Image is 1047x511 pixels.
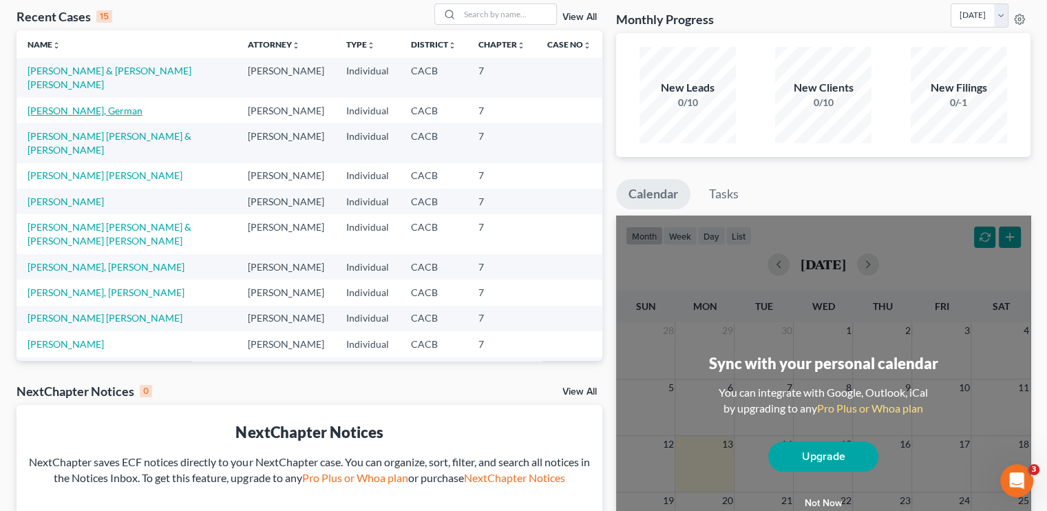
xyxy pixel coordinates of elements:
[28,286,184,298] a: [PERSON_NAME], [PERSON_NAME]
[28,39,61,50] a: Nameunfold_more
[237,189,335,214] td: [PERSON_NAME]
[616,179,690,209] a: Calendar
[467,58,536,97] td: 7
[335,98,400,123] td: Individual
[467,214,536,253] td: 7
[463,471,564,484] a: NextChapter Notices
[237,357,335,383] td: [PERSON_NAME]
[639,96,736,109] div: 0/10
[583,41,591,50] i: unfold_more
[400,163,467,189] td: CACB
[478,39,525,50] a: Chapterunfold_more
[448,41,456,50] i: unfold_more
[335,280,400,305] td: Individual
[467,163,536,189] td: 7
[52,41,61,50] i: unfold_more
[335,306,400,331] td: Individual
[335,189,400,214] td: Individual
[335,331,400,357] td: Individual
[775,80,871,96] div: New Clients
[1028,464,1039,475] span: 3
[237,214,335,253] td: [PERSON_NAME]
[467,306,536,331] td: 7
[237,123,335,163] td: [PERSON_NAME]
[28,312,182,324] a: [PERSON_NAME] [PERSON_NAME]
[400,58,467,97] td: CACB
[140,385,152,397] div: 0
[460,4,556,24] input: Search by name...
[775,96,871,109] div: 0/10
[400,189,467,214] td: CACB
[96,10,112,23] div: 15
[28,421,591,443] div: NextChapter Notices
[248,39,300,50] a: Attorneyunfold_more
[237,254,335,280] td: [PERSON_NAME]
[467,189,536,214] td: 7
[28,130,191,156] a: [PERSON_NAME] [PERSON_NAME] & [PERSON_NAME]
[28,261,184,273] a: [PERSON_NAME], [PERSON_NAME]
[237,331,335,357] td: [PERSON_NAME]
[562,12,597,22] a: View All
[708,353,938,374] div: Sync with your personal calendar
[400,280,467,305] td: CACB
[335,123,400,163] td: Individual
[713,385,933,417] div: You can integrate with Google, Outlook, iCal by upgrading to any
[28,169,182,181] a: [PERSON_NAME] [PERSON_NAME]
[911,80,1007,96] div: New Filings
[547,39,591,50] a: Case Nounfold_more
[467,331,536,357] td: 7
[28,196,104,207] a: [PERSON_NAME]
[817,401,923,415] a: Pro Plus or Whoa plan
[467,357,536,383] td: 7
[17,383,152,399] div: NextChapter Notices
[517,41,525,50] i: unfold_more
[400,254,467,280] td: CACB
[28,455,591,486] div: NextChapter saves ECF notices directly to your NextChapter case. You can organize, sort, filter, ...
[400,357,467,383] td: CACB
[335,357,400,383] td: Individual
[335,58,400,97] td: Individual
[237,98,335,123] td: [PERSON_NAME]
[28,105,142,116] a: [PERSON_NAME], German
[237,163,335,189] td: [PERSON_NAME]
[911,96,1007,109] div: 0/-1
[467,98,536,123] td: 7
[367,41,375,50] i: unfold_more
[562,387,597,397] a: View All
[768,441,878,472] a: Upgrade
[400,214,467,253] td: CACB
[400,331,467,357] td: CACB
[335,254,400,280] td: Individual
[28,221,191,247] a: [PERSON_NAME] [PERSON_NAME] & [PERSON_NAME] [PERSON_NAME]
[335,163,400,189] td: Individual
[467,123,536,163] td: 7
[237,280,335,305] td: [PERSON_NAME]
[467,254,536,280] td: 7
[400,98,467,123] td: CACB
[467,280,536,305] td: 7
[335,214,400,253] td: Individual
[1000,464,1033,497] iframe: Intercom live chat
[28,65,191,90] a: [PERSON_NAME] & [PERSON_NAME] [PERSON_NAME]
[616,11,714,28] h3: Monthly Progress
[400,123,467,163] td: CACB
[237,306,335,331] td: [PERSON_NAME]
[697,179,751,209] a: Tasks
[639,80,736,96] div: New Leads
[237,58,335,97] td: [PERSON_NAME]
[346,39,375,50] a: Typeunfold_more
[28,338,104,350] a: [PERSON_NAME]
[302,471,408,484] a: Pro Plus or Whoa plan
[411,39,456,50] a: Districtunfold_more
[292,41,300,50] i: unfold_more
[400,306,467,331] td: CACB
[17,8,112,25] div: Recent Cases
